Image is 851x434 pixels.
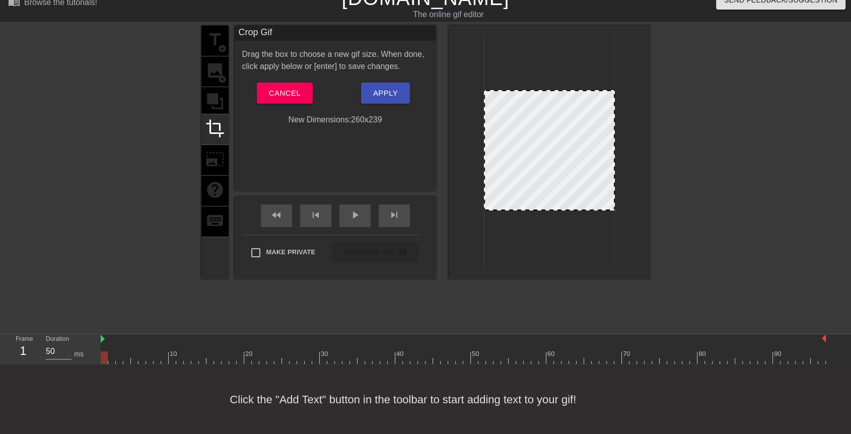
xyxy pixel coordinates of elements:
label: Duration [46,336,69,342]
button: Cancel [257,83,313,104]
div: Crop Gif [235,26,436,41]
div: The online gif editor [289,9,608,21]
img: bound-end.png [822,334,826,342]
div: 20 [245,349,254,359]
span: play_arrow [349,209,361,221]
div: ms [74,349,84,359]
div: 40 [396,349,405,359]
span: Cancel [269,87,301,100]
span: Apply [373,87,398,100]
div: 80 [698,349,707,359]
div: 10 [170,349,179,359]
div: Frame [8,334,38,364]
button: Apply [361,83,410,104]
div: 30 [321,349,330,359]
span: fast_rewind [270,209,282,221]
span: Make Private [266,247,316,257]
div: 90 [774,349,783,359]
div: 50 [472,349,481,359]
div: New Dimensions: 260 x 239 [235,114,436,126]
div: 70 [623,349,632,359]
span: skip_previous [310,209,322,221]
div: 1 [16,342,31,360]
span: skip_next [388,209,400,221]
div: Drag the box to choose a new gif size. When done, click apply below or [enter] to save changes. [235,48,436,73]
div: 60 [547,349,556,359]
span: crop [205,119,225,138]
